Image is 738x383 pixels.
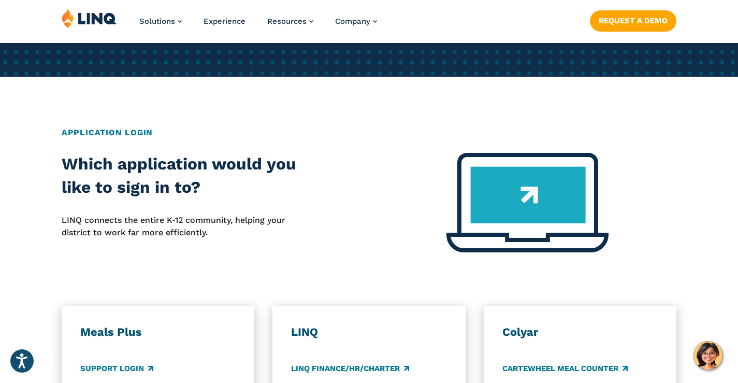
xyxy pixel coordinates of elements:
[62,153,307,200] h2: Which application would you like to sign in to?
[590,10,676,31] a: Request a Demo
[80,325,236,339] h3: Meals Plus
[139,17,175,26] span: Solutions
[80,363,153,374] a: Support Login
[590,8,676,31] nav: Button Navigation
[335,17,370,26] span: Company
[267,17,313,26] a: Resources
[291,363,409,374] a: LINQ Finance/HR/Charter
[291,325,447,339] h3: LINQ
[502,363,628,374] a: CARTEWHEEL Meal Counter
[62,126,676,139] h2: Application Login
[204,17,245,26] a: Experience
[139,8,377,42] nav: Primary Navigation
[693,341,722,370] button: Hello, have a question? Let’s chat.
[62,214,307,239] p: LINQ connects the entire K‑12 community, helping your district to work far more efficiently.
[139,17,182,26] a: Solutions
[335,17,377,26] a: Company
[267,17,307,26] span: Resources
[502,325,658,339] h3: Colyar
[62,8,117,28] img: LINQ | K‑12 Software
